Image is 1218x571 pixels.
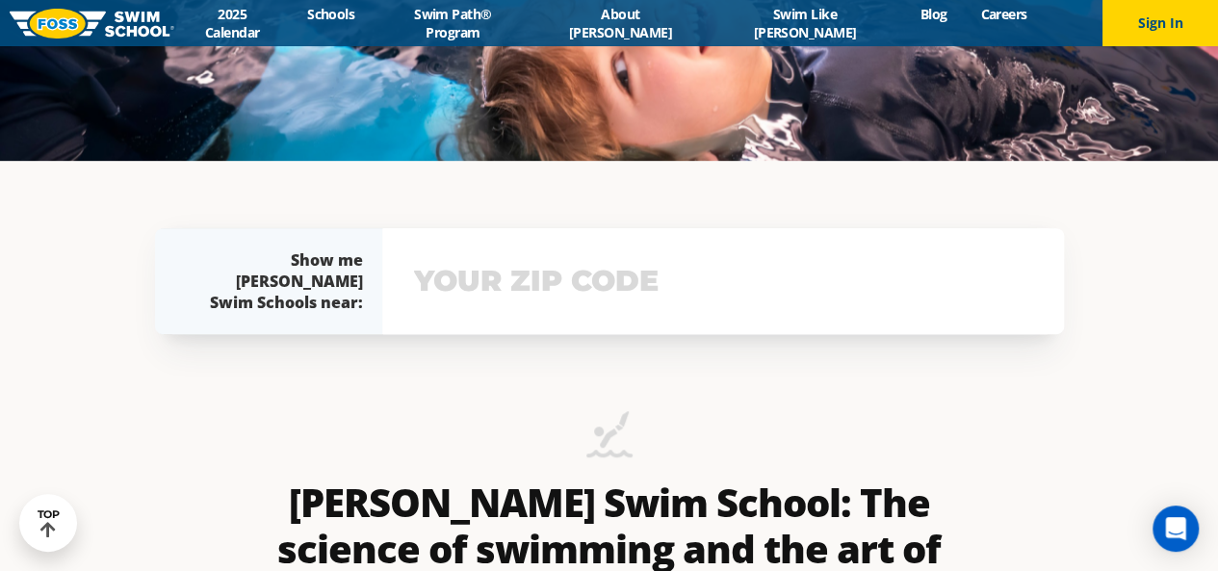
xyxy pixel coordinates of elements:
[291,5,372,23] a: Schools
[194,249,363,313] div: Show me [PERSON_NAME] Swim Schools near:
[1153,506,1199,552] div: Open Intercom Messenger
[409,253,1037,309] input: YOUR ZIP CODE
[10,9,174,39] img: FOSS Swim School Logo
[38,508,60,538] div: TOP
[534,5,707,41] a: About [PERSON_NAME]
[707,5,903,41] a: Swim Like [PERSON_NAME]
[964,5,1044,23] a: Careers
[372,5,534,41] a: Swim Path® Program
[586,411,633,470] img: icon-swimming-diving-2.png
[174,5,291,41] a: 2025 Calendar
[903,5,964,23] a: Blog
